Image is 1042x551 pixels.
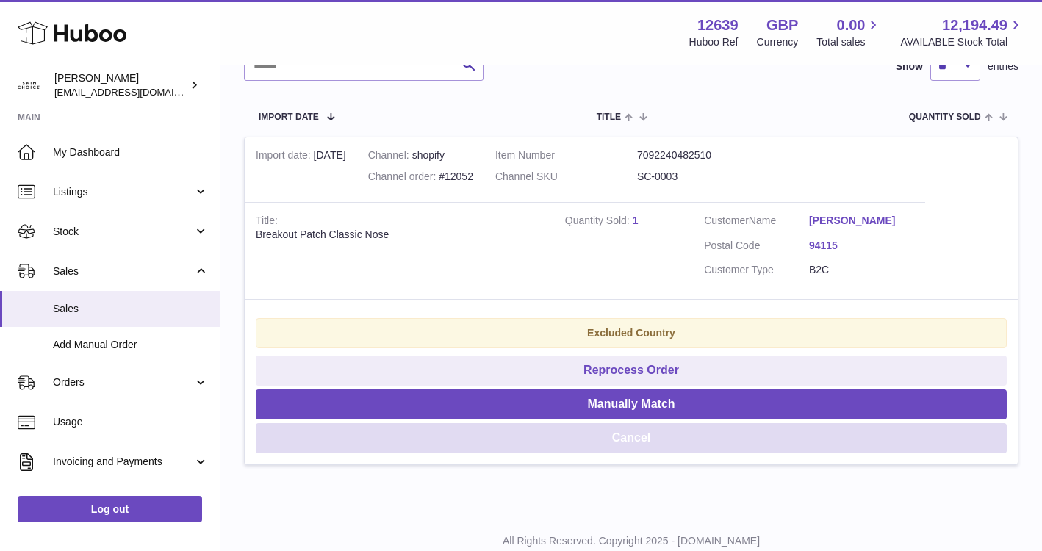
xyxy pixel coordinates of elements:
a: Log out [18,496,202,522]
dt: Postal Code [704,239,809,256]
button: Cancel [256,423,1007,453]
p: All Rights Reserved. Copyright 2025 - [DOMAIN_NAME] [232,534,1030,548]
span: Add Manual Order [53,338,209,352]
strong: Quantity Sold [565,215,633,230]
dd: SC-0003 [637,170,779,184]
span: Import date [259,112,319,122]
strong: GBP [766,15,798,35]
strong: Title [256,215,278,230]
span: My Dashboard [53,145,209,159]
a: 1 [633,215,639,226]
dt: Customer Type [704,263,809,277]
span: Total sales [816,35,882,49]
div: #12052 [368,170,473,184]
button: Manually Match [256,389,1007,419]
a: 12,194.49 AVAILABLE Stock Total [900,15,1024,49]
span: AVAILABLE Stock Total [900,35,1024,49]
span: Quantity Sold [909,112,981,122]
button: Reprocess Order [256,356,1007,386]
dt: Channel SKU [495,170,637,184]
dt: Item Number [495,148,637,162]
span: Usage [53,415,209,429]
span: 12,194.49 [942,15,1007,35]
span: Customer [704,215,749,226]
dd: B2C [809,263,914,277]
span: Stock [53,225,193,239]
div: Huboo Ref [689,35,739,49]
strong: Excluded Country [587,327,675,339]
span: Title [597,112,621,122]
td: [DATE] [245,137,357,202]
span: Sales [53,264,193,278]
span: entries [988,60,1018,73]
div: [PERSON_NAME] [54,71,187,99]
span: Invoicing and Payments [53,455,193,469]
div: shopify [368,148,473,162]
strong: 12639 [697,15,739,35]
span: [EMAIL_ADDRESS][DOMAIN_NAME] [54,86,216,98]
strong: Channel order [368,170,439,186]
dd: 7092240482510 [637,148,779,162]
span: Sales [53,302,209,316]
span: Listings [53,185,193,199]
a: 94115 [809,239,914,253]
a: 0.00 Total sales [816,15,882,49]
strong: Channel [368,149,412,165]
div: Breakout Patch Classic Nose [256,228,543,242]
div: Currency [757,35,799,49]
a: [PERSON_NAME] [809,214,914,228]
img: admin@skinchoice.com [18,74,40,96]
span: 0.00 [837,15,866,35]
span: Orders [53,375,193,389]
strong: Import date [256,149,314,165]
dt: Name [704,214,809,231]
label: Show [896,60,923,73]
